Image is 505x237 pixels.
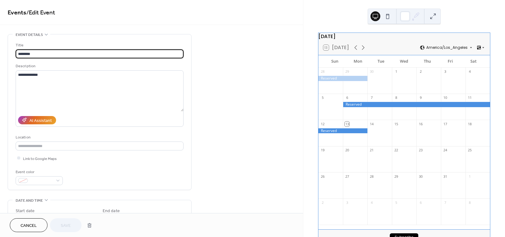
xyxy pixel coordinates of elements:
div: Reserved [318,128,367,134]
div: [DATE] [318,33,490,40]
div: Location [16,134,182,141]
div: 11 [467,95,472,100]
div: 5 [394,200,398,205]
div: 16 [418,122,423,126]
div: 1 [394,69,398,74]
div: 12 [320,122,325,126]
span: / Edit Event [26,7,55,19]
div: 29 [394,174,398,179]
div: 25 [467,148,472,153]
div: 28 [369,174,374,179]
div: 6 [345,95,349,100]
div: Sun [323,55,346,68]
div: 23 [418,148,423,153]
div: 13 [345,122,349,126]
div: Description [16,63,182,69]
div: Sat [462,55,485,68]
div: Event color [16,169,62,175]
div: 2 [320,200,325,205]
div: Reserved [318,76,367,81]
div: 7 [443,200,447,205]
div: Reserved [343,102,490,107]
div: 27 [345,174,349,179]
div: 15 [394,122,398,126]
div: Tue [370,55,393,68]
span: Link to Google Maps [23,155,57,162]
div: 18 [467,122,472,126]
div: 6 [418,200,423,205]
div: AI Assistant [29,117,52,124]
div: Thu [416,55,439,68]
div: 8 [394,95,398,100]
div: 20 [345,148,349,153]
span: America/Los_Angeles [426,46,468,49]
div: 3 [345,200,349,205]
div: 3 [443,69,447,74]
div: 2 [418,69,423,74]
button: Cancel [10,218,47,232]
div: 21 [369,148,374,153]
div: Mon [346,55,369,68]
div: 4 [467,69,472,74]
div: Wed [393,55,416,68]
div: 14 [369,122,374,126]
span: Cancel [21,223,37,229]
div: 31 [443,174,447,179]
a: Events [8,7,26,19]
div: 22 [394,148,398,153]
div: 28 [320,69,325,74]
span: Event details [16,32,43,38]
div: 4 [369,200,374,205]
button: AI Assistant [18,116,56,124]
div: 24 [443,148,447,153]
div: Title [16,42,182,49]
div: Fri [439,55,462,68]
div: 29 [345,69,349,74]
div: 8 [467,200,472,205]
div: 10 [443,95,447,100]
div: End date [103,208,120,214]
div: 1 [467,174,472,179]
div: 9 [418,95,423,100]
div: 17 [443,122,447,126]
div: 26 [320,174,325,179]
div: 30 [369,69,374,74]
div: 30 [418,174,423,179]
div: 7 [369,95,374,100]
span: Date and time [16,197,43,204]
div: 5 [320,95,325,100]
div: 19 [320,148,325,153]
div: Start date [16,208,35,214]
